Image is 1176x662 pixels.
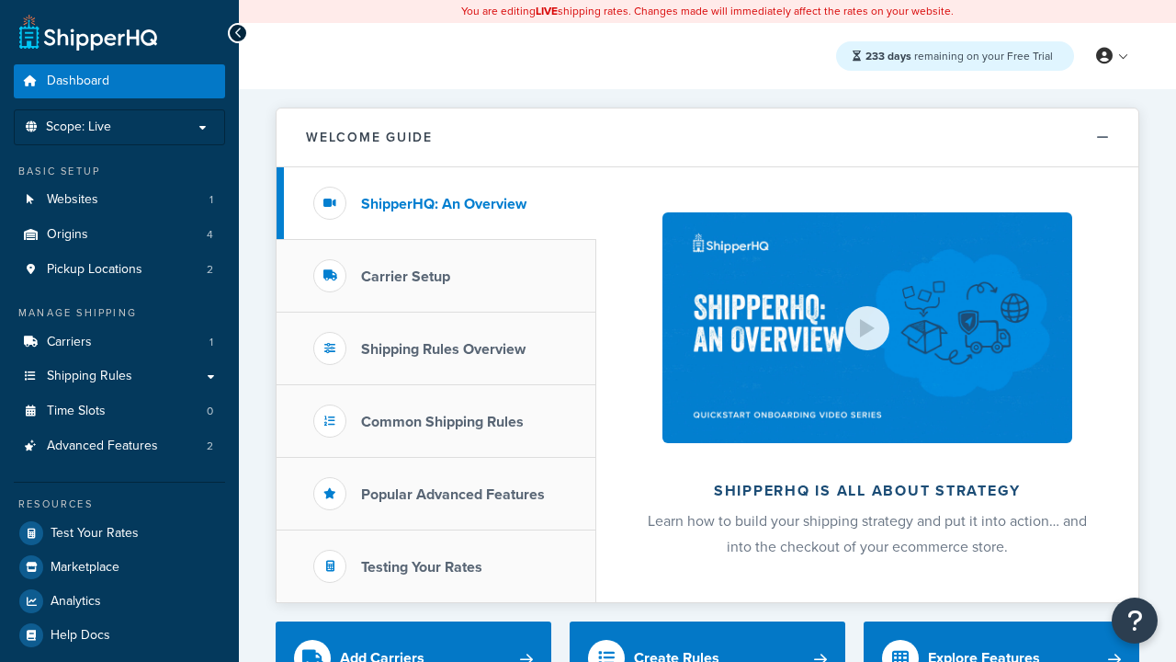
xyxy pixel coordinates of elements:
[51,628,110,644] span: Help Docs
[865,48,911,64] strong: 233 days
[207,227,213,243] span: 4
[47,262,142,278] span: Pickup Locations
[14,394,225,428] a: Time Slots0
[14,305,225,321] div: Manage Shipping
[645,483,1090,499] h2: ShipperHQ is all about strategy
[47,192,98,208] span: Websites
[14,253,225,287] a: Pickup Locations2
[361,268,450,285] h3: Carrier Setup
[14,183,225,217] li: Websites
[361,341,526,358] h3: Shipping Rules Overview
[51,594,101,610] span: Analytics
[14,429,225,463] li: Advanced Features
[361,486,545,503] h3: Popular Advanced Features
[361,559,482,576] h3: Testing Your Rates
[14,253,225,287] li: Pickup Locations
[14,394,225,428] li: Time Slots
[306,131,433,144] h2: Welcome Guide
[14,325,225,360] li: Carriers
[47,439,158,454] span: Advanced Features
[361,414,524,430] h3: Common Shipping Rules
[207,404,213,419] span: 0
[14,164,225,179] div: Basic Setup
[14,218,225,252] a: Origins4
[209,192,213,208] span: 1
[1112,598,1158,644] button: Open Resource Center
[14,183,225,217] a: Websites1
[14,619,225,652] a: Help Docs
[277,108,1138,167] button: Welcome Guide
[46,120,111,135] span: Scope: Live
[14,218,225,252] li: Origins
[209,335,213,350] span: 1
[865,48,1053,64] span: remaining on your Free Trial
[14,585,225,618] a: Analytics
[14,496,225,512] div: Resources
[47,227,88,243] span: Origins
[536,3,558,19] b: LIVE
[14,517,225,550] a: Test Your Rates
[47,74,109,89] span: Dashboard
[361,196,526,212] h3: ShipperHQ: An Overview
[14,325,225,360] a: Carriers1
[14,429,225,463] a: Advanced Features2
[47,369,132,384] span: Shipping Rules
[51,526,139,542] span: Test Your Rates
[207,439,213,454] span: 2
[47,335,92,350] span: Carriers
[14,551,225,584] a: Marketplace
[47,404,106,419] span: Time Slots
[14,360,225,394] a: Shipping Rules
[14,64,225,98] a: Dashboard
[648,510,1087,557] span: Learn how to build your shipping strategy and put it into action… and into the checkout of your e...
[51,560,119,576] span: Marketplace
[207,262,213,278] span: 2
[662,212,1072,443] img: ShipperHQ is all about strategy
